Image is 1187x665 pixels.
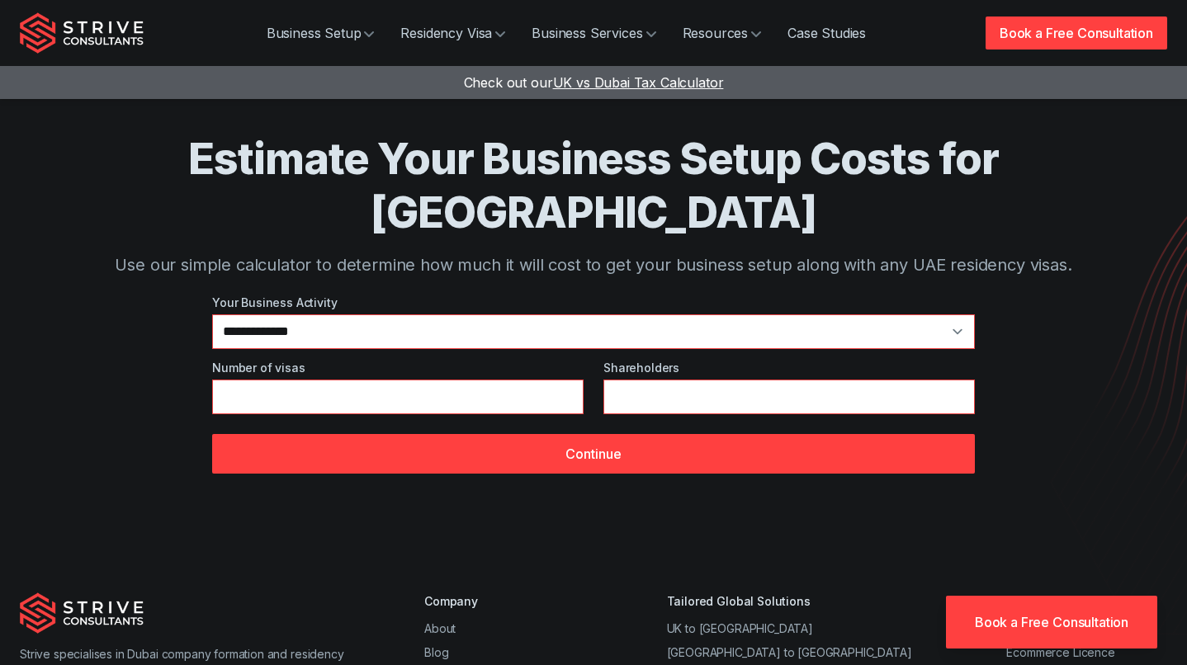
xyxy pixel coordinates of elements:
[424,621,456,635] a: About
[1006,592,1167,610] div: Business Activities
[85,252,1102,277] p: Use our simple calculator to determine how much it will cost to get your business setup along wit...
[387,17,518,50] a: Residency Visa
[667,645,912,659] a: [GEOGRAPHIC_DATA] to [GEOGRAPHIC_DATA]
[603,359,975,376] label: Shareholders
[20,12,144,54] img: Strive Consultants
[212,434,975,474] button: Continue
[986,17,1167,50] a: Book a Free Consultation
[464,74,724,91] a: Check out ourUK vs Dubai Tax Calculator
[424,592,572,610] div: Company
[253,17,388,50] a: Business Setup
[669,17,775,50] a: Resources
[1006,645,1114,659] a: Ecommerce Licence
[946,596,1157,648] a: Book a Free Consultation
[212,359,584,376] label: Number of visas
[667,621,813,635] a: UK to [GEOGRAPHIC_DATA]
[424,645,448,659] a: Blog
[774,17,879,50] a: Case Studies
[212,294,975,311] label: Your Business Activity
[553,74,724,91] span: UK vs Dubai Tax Calculator
[20,592,144,634] img: Strive Consultants
[667,592,912,610] div: Tailored Global Solutions
[518,17,669,50] a: Business Services
[85,132,1102,239] h1: Estimate Your Business Setup Costs for [GEOGRAPHIC_DATA]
